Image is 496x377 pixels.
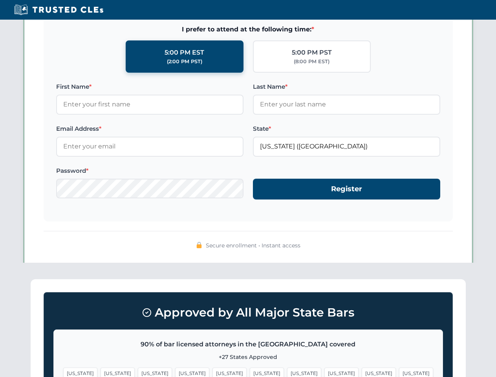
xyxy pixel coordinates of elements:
[253,95,440,114] input: Enter your last name
[165,48,204,58] div: 5:00 PM EST
[253,82,440,92] label: Last Name
[253,124,440,134] label: State
[253,137,440,156] input: Florida (FL)
[56,137,243,156] input: Enter your email
[63,339,433,350] p: 90% of bar licensed attorneys in the [GEOGRAPHIC_DATA] covered
[56,166,243,176] label: Password
[56,24,440,35] span: I prefer to attend at the following time:
[56,124,243,134] label: Email Address
[206,241,300,250] span: Secure enrollment • Instant access
[63,353,433,361] p: +27 States Approved
[167,58,202,66] div: (2:00 PM PST)
[294,58,329,66] div: (8:00 PM EST)
[196,242,202,248] img: 🔒
[292,48,332,58] div: 5:00 PM PST
[12,4,106,16] img: Trusted CLEs
[253,179,440,199] button: Register
[56,95,243,114] input: Enter your first name
[53,302,443,323] h3: Approved by All Major State Bars
[56,82,243,92] label: First Name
